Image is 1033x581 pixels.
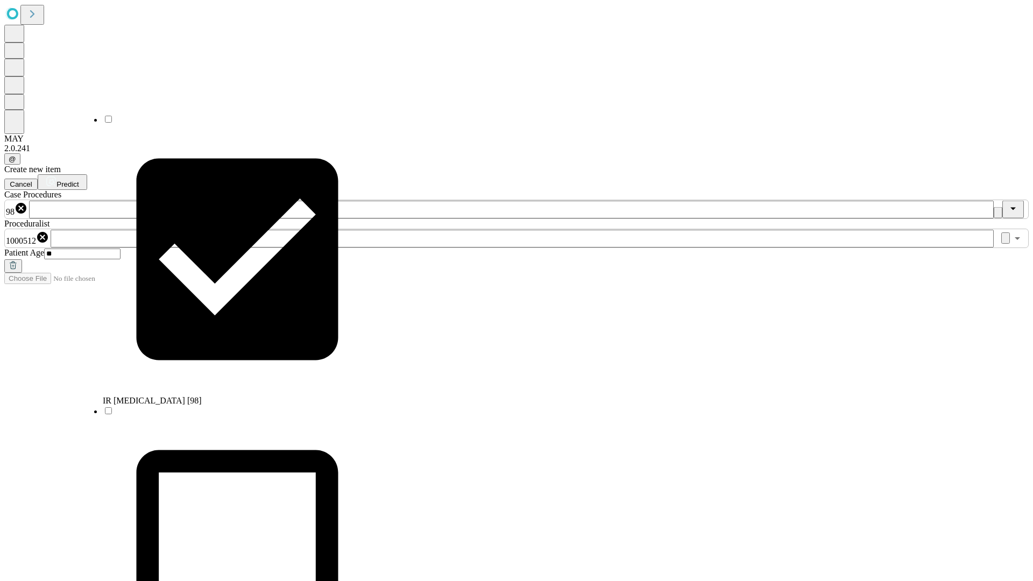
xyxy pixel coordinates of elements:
button: Clear [1001,232,1010,244]
div: 98 [6,202,27,217]
button: Cancel [4,179,38,190]
div: 1000512 [6,231,49,246]
span: 1000512 [6,236,36,245]
div: MAY [4,134,1029,144]
span: @ [9,155,16,163]
span: Scheduled Procedure [4,190,61,199]
span: 98 [6,207,15,216]
span: IR [MEDICAL_DATA] [98] [103,396,202,405]
span: Proceduralist [4,219,49,228]
button: Predict [38,174,87,190]
span: Patient Age [4,248,44,257]
div: 2.0.241 [4,144,1029,153]
span: Create new item [4,165,61,174]
span: Predict [56,180,79,188]
button: @ [4,153,20,165]
span: Cancel [10,180,32,188]
button: Close [1002,201,1024,218]
button: Open [1010,231,1025,246]
button: Clear [994,207,1002,218]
